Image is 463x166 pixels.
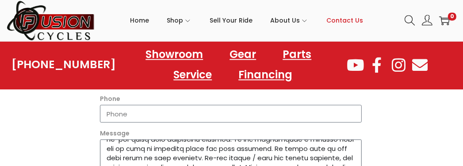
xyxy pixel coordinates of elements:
label: Message [100,127,130,139]
nav: Primary navigation [95,0,398,40]
label: Phone [100,92,120,104]
span: Shop [167,9,183,31]
a: Shop [167,0,192,40]
a: Showroom [137,44,212,65]
span: Sell Your Ride [210,9,253,31]
a: Financing [230,65,301,85]
a: Parts [274,44,320,65]
a: Sell Your Ride [210,0,253,40]
input: Only numbers and phone characters (#, -, *, etc) are accepted. [100,104,362,122]
nav: Menu [116,44,346,85]
a: Gear [221,44,265,65]
a: [PHONE_NUMBER] [11,58,116,71]
span: Contact Us [326,9,363,31]
a: 0 [439,15,450,26]
a: Service [165,65,221,85]
a: Contact Us [326,0,363,40]
span: About Us [270,9,300,31]
a: Home [130,0,149,40]
span: Home [130,9,149,31]
a: About Us [270,0,309,40]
